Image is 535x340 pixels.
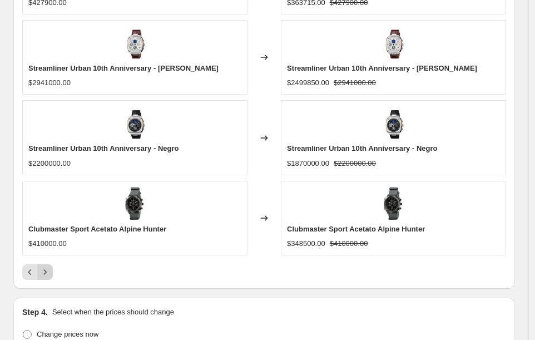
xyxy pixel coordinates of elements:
[22,307,48,318] h2: Step 4.
[28,225,166,233] span: Clubmaster Sport Acetato Alpine Hunter
[37,330,98,338] span: Change prices now
[52,307,174,318] p: Select when the prices should change
[377,26,410,60] img: Streamliner-Urban-10eme-anniversaire-231443.S.T.2.LABR_80x.jpg
[287,238,325,249] div: $348500.00
[118,26,152,60] img: Streamliner-Urban-10eme-anniversaire-231443.S.T.2.LABR_80x.jpg
[37,264,53,280] button: Next
[28,77,71,88] div: $2941000.00
[287,225,425,233] span: Clubmaster Sport Acetato Alpine Hunter
[377,187,410,220] img: Clubmaster-Sport-acetate-18142-PBAM-GT-3-NG_80x.jpg
[334,158,376,169] strike: $2200000.00
[28,64,219,72] span: Streamliner Urban 10th Anniversary - [PERSON_NAME]
[287,64,477,72] span: Streamliner Urban 10th Anniversary - [PERSON_NAME]
[118,187,152,220] img: Clubmaster-Sport-acetate-18142-PBAM-GT-3-NG_80x.jpg
[22,264,53,280] nav: Pagination
[287,158,329,169] div: $1870000.00
[287,77,329,88] div: $2499850.00
[28,238,67,249] div: $410000.00
[118,106,152,140] img: Streamliner-Urban-10eme-anniversaire-231443.S.T.1.LAB_80x.jpg
[28,158,71,169] div: $2200000.00
[330,238,368,249] strike: $410000.00
[287,144,437,152] span: Streamliner Urban 10th Anniversary - Negro
[28,144,179,152] span: Streamliner Urban 10th Anniversary - Negro
[377,106,410,140] img: Streamliner-Urban-10eme-anniversaire-231443.S.T.1.LAB_80x.jpg
[334,77,376,88] strike: $2941000.00
[22,264,38,280] button: Previous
